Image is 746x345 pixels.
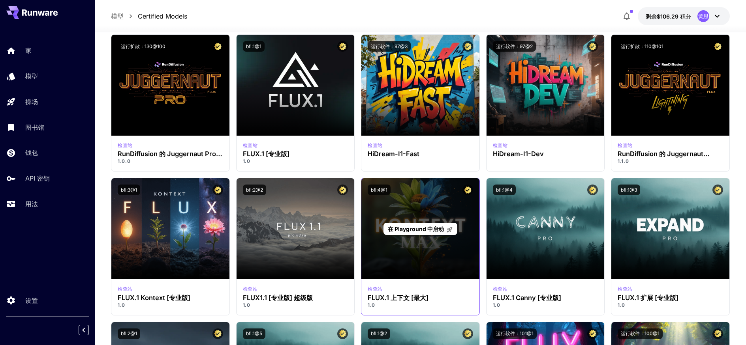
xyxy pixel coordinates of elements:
[618,294,678,302] font: FLUX.1 扩展 [专业版]
[368,294,473,302] div: FLUX.1 上下文 [最大]
[493,286,508,292] font: 检查站
[243,286,258,292] font: 检查站
[25,149,38,157] font: 钱包
[618,185,640,195] button: bfl:1@3
[121,43,165,49] font: 运行扩散：130@100
[118,150,223,158] div: RunDiffusion 的 Juggernaut Pro Flux
[25,98,38,106] font: 操场
[618,142,633,149] div: FLUX.1 D
[493,150,544,158] font: HiDream-I1-Dev
[493,142,508,148] font: 检查站
[638,7,730,25] button: 106.29357美元黄思
[618,302,625,308] font: 1.0
[118,150,222,165] font: RunDiffusion 的 Juggernaut Pro Flux
[618,294,723,302] div: FLUX.1 扩展 [专业版]
[368,185,391,195] button: bfl:4@1
[111,11,187,21] nav: 面包屑
[618,328,663,339] button: 运行软件：100@1
[712,41,723,52] button: 认证模型——经过审查，具有最佳性能，并包含商业许可证。
[118,294,223,302] div: FLUX.1 Kontext [专业版]
[118,294,190,302] font: FLUX.1 Kontext [专业版]
[243,150,289,158] font: FLUX.1 [专业版]
[246,43,261,49] font: bfl:1@1
[587,185,598,195] button: 认证模型——经过审查，具有最佳性能，并包含商业许可证。
[368,285,383,293] div: FLUX.1 上下文 [最大]
[243,158,250,164] font: 1.0
[243,142,258,148] font: 检查站
[25,72,38,80] font: 模型
[618,285,633,293] div: fluxpro
[462,328,473,339] button: 认证模型——经过审查，具有最佳性能，并包含商业许可证。
[212,328,223,339] button: 认证模型——经过审查，具有最佳性能，并包含商业许可证。
[707,307,746,345] iframe: 聊天小部件
[618,142,633,148] font: 检查站
[618,150,723,158] div: RunDiffusion 的 Juggernaut Lightning Flux
[368,41,411,52] button: 运行软件：97@3
[121,187,137,193] font: bfl:3@1
[496,187,513,193] font: bfl:1@4
[243,294,348,302] div: FLUX1.1 [专业版] 超级版
[243,328,265,339] button: bfl:1@5
[698,13,708,19] font: 黄思
[383,223,457,235] a: 在 Playground 中启动
[496,43,533,49] font: 运行软件：97@2
[138,11,187,21] a: Certified Models
[462,185,473,195] button: 认证模型——经过审查，具有最佳性能，并包含商业许可证。
[618,286,633,292] font: 检查站
[621,43,663,49] font: 运行扩散：110@101
[118,41,169,52] button: 运行扩散：130@100
[118,302,125,308] font: 1.0
[712,185,723,195] button: 认证模型——经过审查，具有最佳性能，并包含商业许可证。
[368,150,473,158] div: HiDream-I1-Fast
[371,330,387,336] font: bfl:1@2
[25,200,38,208] font: 用法
[368,150,419,158] font: HiDream-I1-Fast
[493,142,508,149] div: HiDream Dev
[368,286,383,292] font: 检查站
[246,330,262,336] font: bfl:1@5
[368,302,375,308] font: 1.0
[25,174,50,182] font: API 密钥
[496,330,534,336] font: 运行软件：101@1
[621,187,637,193] font: bfl:1@3
[111,11,124,21] a: 模型
[212,41,223,52] button: 认证模型——经过审查，具有最佳性能，并包含商业许可证。
[368,294,428,302] font: FLUX.1 上下文 [最大]
[121,330,137,336] font: bfl:2@1
[337,41,348,52] button: 认证模型——经过审查，具有最佳性能，并包含商业许可证。
[493,185,516,195] button: bfl:1@4
[388,226,444,232] font: 在 Playground 中启动
[646,13,678,20] font: 剩余$106.29
[493,41,536,52] button: 运行软件：97@2
[243,150,348,158] div: FLUX.1 [专业版]
[680,13,691,20] font: 积分
[118,158,130,164] font: 1.0.0
[621,330,660,336] font: 运行软件：100@1
[246,187,263,193] font: bfl:2@2
[118,328,140,339] button: bfl:2@1
[493,294,561,302] font: FLUX.1 Canny [专业版]
[707,307,746,345] div: 聊天小组件
[371,187,387,193] font: bfl:4@1
[25,123,44,131] font: 图书馆
[618,150,710,165] font: RunDiffusion 的 Juggernaut Lightning Flux
[118,285,133,293] div: FLUX.1 Kontext [专业版]
[493,150,598,158] div: HiDream-I1-Dev
[368,328,390,339] button: bfl:1@2
[587,328,598,339] button: 认证模型——经过审查，具有最佳性能，并包含商业许可证。
[85,323,95,337] div: 折叠侧边栏
[368,142,383,149] div: HiDream Fast
[462,41,473,52] button: 认证模型——经过审查，具有最佳性能，并包含商业许可证。
[493,302,500,308] font: 1.0
[243,185,266,195] button: bfl:2@2
[618,41,667,52] button: 运行扩散：110@101
[118,286,133,292] font: 检查站
[243,285,258,293] div: fluxultra
[493,328,537,339] button: 运行软件：101@1
[243,142,258,149] div: fluxpro
[79,325,89,335] button: 折叠侧边栏
[25,47,32,54] font: 家
[25,297,38,304] font: 设置
[118,185,140,195] button: bfl:3@1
